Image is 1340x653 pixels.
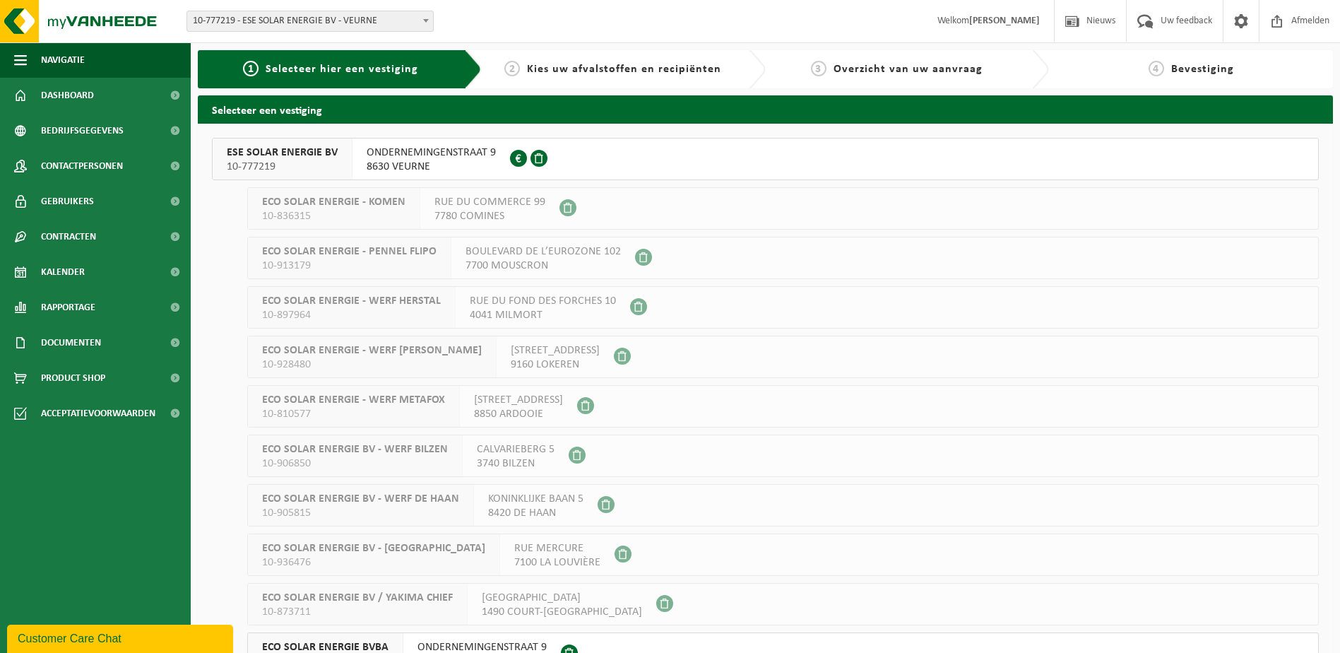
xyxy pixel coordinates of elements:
iframe: chat widget [7,622,236,653]
span: 4 [1149,61,1164,76]
span: 10-897964 [262,308,441,322]
span: Acceptatievoorwaarden [41,396,155,431]
span: RUE DU COMMERCE 99 [434,195,545,209]
span: KONINKLIJKE BAAN 5 [488,492,583,506]
span: 2 [504,61,520,76]
span: 8850 ARDOOIE [474,407,563,421]
span: Dashboard [41,78,94,113]
span: ESE SOLAR ENERGIE BV [227,146,338,160]
span: Kies uw afvalstoffen en recipiënten [527,64,721,75]
span: Product Shop [41,360,105,396]
span: ECO SOLAR ENERGIE BV - WERF DE HAAN [262,492,459,506]
span: ECO SOLAR ENERGIE - WERF METAFOX [262,393,445,407]
span: Gebruikers [41,184,94,219]
span: ECO SOLAR ENERGIE - KOMEN [262,195,405,209]
span: ECO SOLAR ENERGIE - WERF [PERSON_NAME] [262,343,482,358]
span: 8630 VEURNE [367,160,496,174]
span: Kalender [41,254,85,290]
span: 10-913179 [262,259,437,273]
span: [STREET_ADDRESS] [511,343,600,358]
h2: Selecteer een vestiging [198,95,1333,123]
span: Contracten [41,219,96,254]
span: Selecteer hier een vestiging [266,64,418,75]
span: 10-777219 [227,160,338,174]
span: CALVARIEBERG 5 [477,442,555,457]
span: 7100 LA LOUVIÈRE [514,555,600,570]
span: 10-936476 [262,555,485,570]
span: Documenten [41,325,101,360]
span: 10-928480 [262,358,482,372]
span: 10-836315 [262,209,405,223]
span: 10-777219 - ESE SOLAR ENERGIE BV - VEURNE [187,11,433,31]
span: 1 [243,61,259,76]
span: 10-873711 [262,605,453,619]
span: Bedrijfsgegevens [41,113,124,148]
span: 10-905815 [262,506,459,520]
span: 8420 DE HAAN [488,506,583,520]
span: [GEOGRAPHIC_DATA] [482,591,642,605]
span: 10-810577 [262,407,445,421]
span: 9160 LOKEREN [511,358,600,372]
span: 10-777219 - ESE SOLAR ENERGIE BV - VEURNE [186,11,434,32]
span: RUE MERCURE [514,541,600,555]
span: [STREET_ADDRESS] [474,393,563,407]
span: ECO SOLAR ENERGIE BV - WERF BILZEN [262,442,448,457]
span: 1490 COURT-[GEOGRAPHIC_DATA] [482,605,642,619]
span: 7780 COMINES [434,209,545,223]
span: BOULEVARD DE L’EUROZONE 102 [466,245,621,259]
span: RUE DU FOND DES FORCHES 10 [470,294,616,308]
span: ONDERNEMINGENSTRAAT 9 [367,146,496,160]
span: 4041 MILMORT [470,308,616,322]
span: 3740 BILZEN [477,457,555,471]
button: ESE SOLAR ENERGIE BV 10-777219 ONDERNEMINGENSTRAAT 98630 VEURNE [212,138,1319,180]
span: 7700 MOUSCRON [466,259,621,273]
span: ECO SOLAR ENERGIE BV / YAKIMA CHIEF [262,591,453,605]
span: 10-906850 [262,457,448,471]
span: ECO SOLAR ENERGIE - PENNEL FLIPO [262,245,437,259]
span: ECO SOLAR ENERGIE - WERF HERSTAL [262,294,441,308]
span: Contactpersonen [41,148,123,184]
strong: [PERSON_NAME] [969,16,1040,26]
span: Navigatie [41,42,85,78]
span: Rapportage [41,290,95,325]
span: Overzicht van uw aanvraag [834,64,983,75]
span: 3 [811,61,826,76]
span: ECO SOLAR ENERGIE BV - [GEOGRAPHIC_DATA] [262,541,485,555]
span: Bevestiging [1171,64,1234,75]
